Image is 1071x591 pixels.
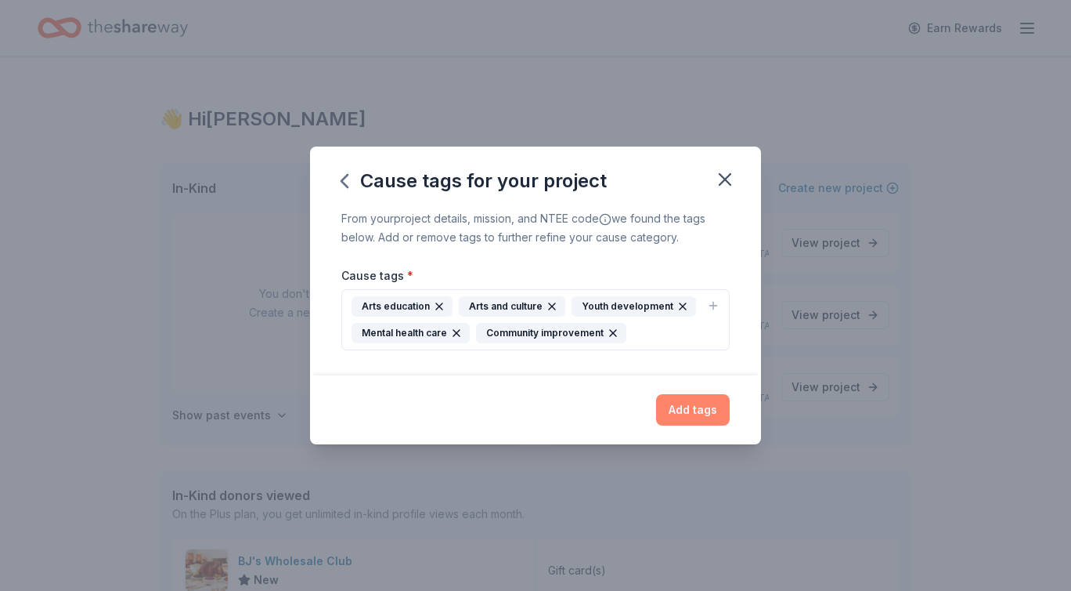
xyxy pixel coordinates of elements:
button: Add tags [656,394,730,426]
div: From your project details, mission, and NTEE code we found the tags below. Add or remove tags to ... [341,209,730,247]
div: Youth development [572,296,696,317]
div: Arts and culture [459,296,565,317]
div: Cause tags for your project [341,169,607,194]
div: Arts education [352,296,453,317]
div: Mental health care [352,323,470,343]
button: Arts educationArts and cultureYouth developmentMental health careCommunity improvement [341,289,730,350]
label: Cause tags [341,268,413,284]
div: Community improvement [476,323,626,343]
